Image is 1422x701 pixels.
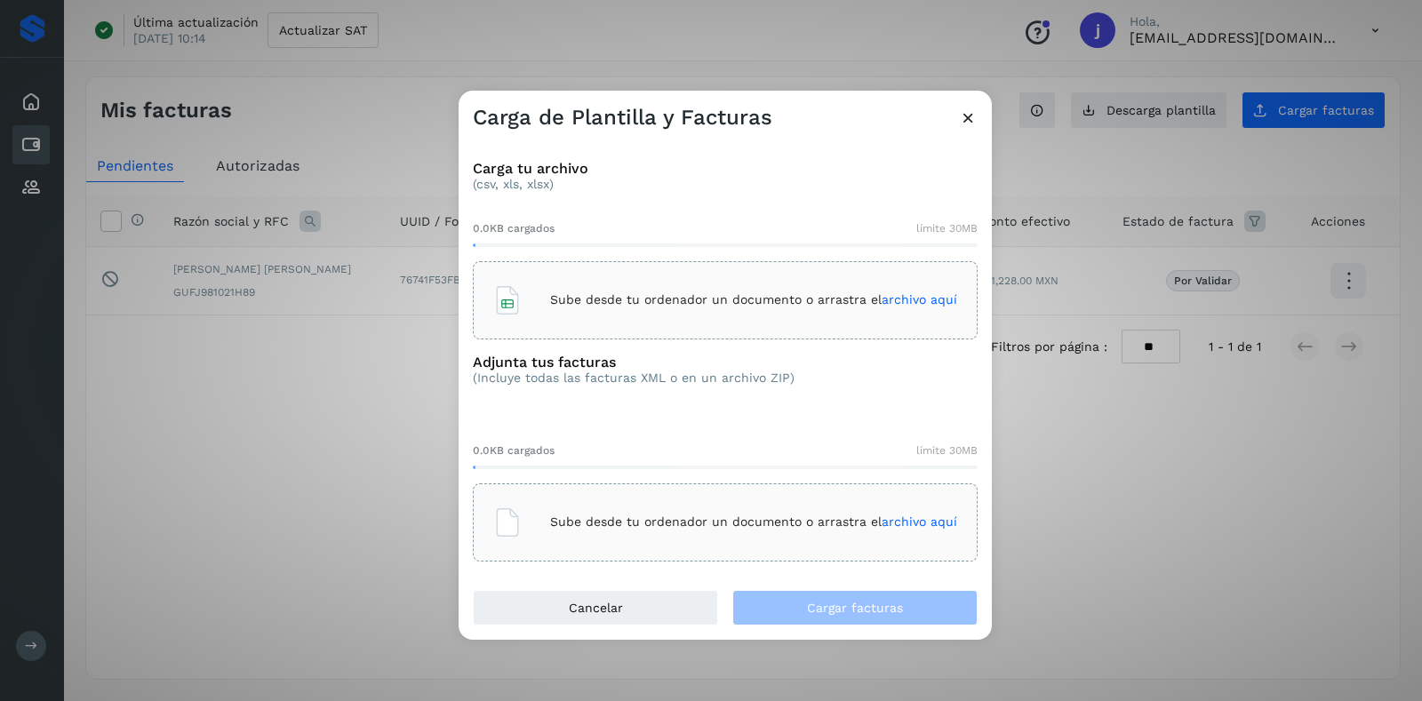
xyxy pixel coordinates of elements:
[732,590,978,625] button: Cargar facturas
[473,160,978,177] h3: Carga tu archivo
[473,442,555,458] span: 0.0KB cargados
[473,220,555,236] span: 0.0KB cargados
[473,370,795,386] p: (Incluye todas las facturas XML o en un archivo ZIP)
[473,105,772,131] h3: Carga de Plantilla y Facturas
[916,220,978,236] span: límite 30MB
[473,177,978,192] p: (csv, xls, xlsx)
[473,590,718,625] button: Cancelar
[550,292,957,307] p: Sube desde tu ordenador un documento o arrastra el
[882,514,957,529] span: archivo aquí
[550,514,957,530] p: Sube desde tu ordenador un documento o arrastra el
[807,601,903,614] span: Cargar facturas
[473,354,795,370] h3: Adjunta tus facturas
[882,292,957,307] span: archivo aquí
[569,601,623,614] span: Cancelar
[916,442,978,458] span: límite 30MB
